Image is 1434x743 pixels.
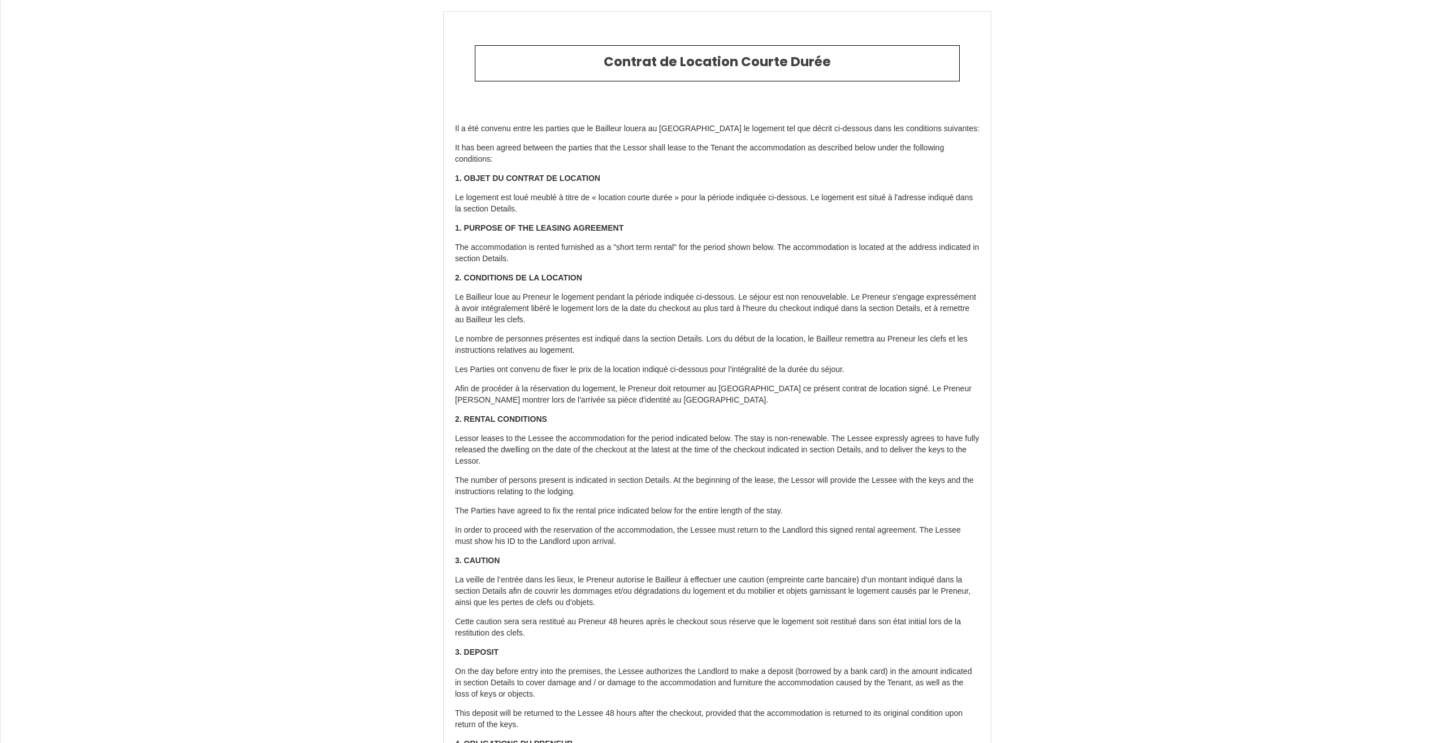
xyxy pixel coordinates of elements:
[455,708,980,731] p: This deposit will be returned to the Lessee 48 hours after the checkout, provided that the accomm...
[455,647,499,656] strong: 3. DEPOSIT
[455,616,980,639] p: Cette caution sera sera restitué au Preneur 48 heures après le checkout sous réserve que le logem...
[455,142,980,165] p: It has been agreed between the parties that the Lessor shall lease to the Tenant the accommodatio...
[455,383,980,406] p: Afin de procéder à la réservation du logement, le Preneur doit retourner au [GEOGRAPHIC_DATA] ce ...
[484,54,951,70] h2: Contrat de Location Courte Durée
[455,273,582,282] strong: 2. CONDITIONS DE LA LOCATION
[455,556,500,565] strong: 3. CAUTION
[455,292,980,326] p: Le Bailleur loue au Preneur le logement pendant la période indiquée ci-dessous. Le séjour est non...
[455,475,980,498] p: The number of persons present is indicated in section Details. At the beginning of the lease, the...
[455,123,980,135] p: Il a été convenu entre les parties que le Bailleur louera au [GEOGRAPHIC_DATA] le logement tel qu...
[455,174,600,183] strong: 1. OBJET DU CONTRAT DE LOCATION
[455,525,980,547] p: In order to proceed with the reservation of the accommodation, the Lessee must return to the Land...
[455,666,980,700] p: On the day before entry into the premises, the Lessee authorizes the Landlord to make a deposit (...
[455,223,623,232] strong: 1. PURPOSE OF THE LEASING AGREEMENT
[455,433,980,467] p: Lessor leases to the Lessee the accommodation for the period indicated below. The stay is non-ren...
[455,192,980,215] p: Le logement est loué meublé à titre de « location courte durée » pour la période indiquée ci-dess...
[455,574,980,608] p: La veille de l’entrée dans les lieux, le Preneur autorise le Bailleur à effectuer une caution (em...
[455,364,980,375] p: Les Parties ont convenu de fixer le prix de la location indiqué ci-dessous pour l’intégralité de ...
[455,334,980,356] p: Le nombre de personnes présentes est indiqué dans la section Details. Lors du début de la locatio...
[455,506,980,517] p: The Parties have agreed to fix the rental price indicated below for the entire length of the stay.
[455,242,980,265] p: The accommodation is rented furnished as a "short term rental" for the period shown below. The ac...
[455,414,547,424] strong: 2. RENTAL CONDITIONS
